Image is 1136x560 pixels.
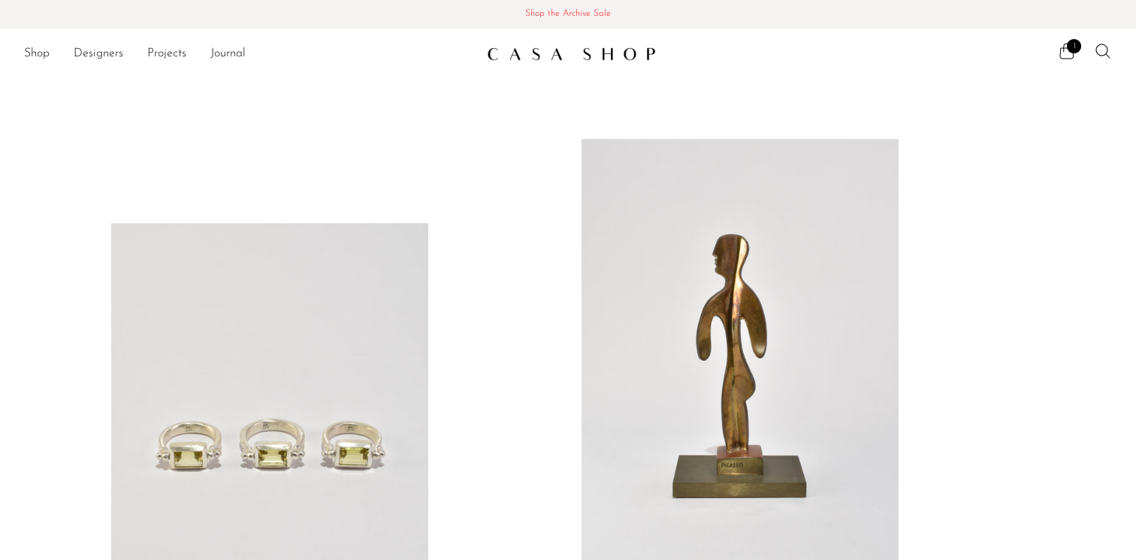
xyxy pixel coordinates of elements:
[74,44,123,64] a: Designers
[12,6,1124,23] span: Shop the Archive Sale
[147,44,186,64] a: Projects
[24,41,475,67] nav: Desktop navigation
[24,41,475,67] ul: NEW HEADER MENU
[24,44,50,64] a: Shop
[210,44,246,64] a: Journal
[1067,39,1081,53] span: 1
